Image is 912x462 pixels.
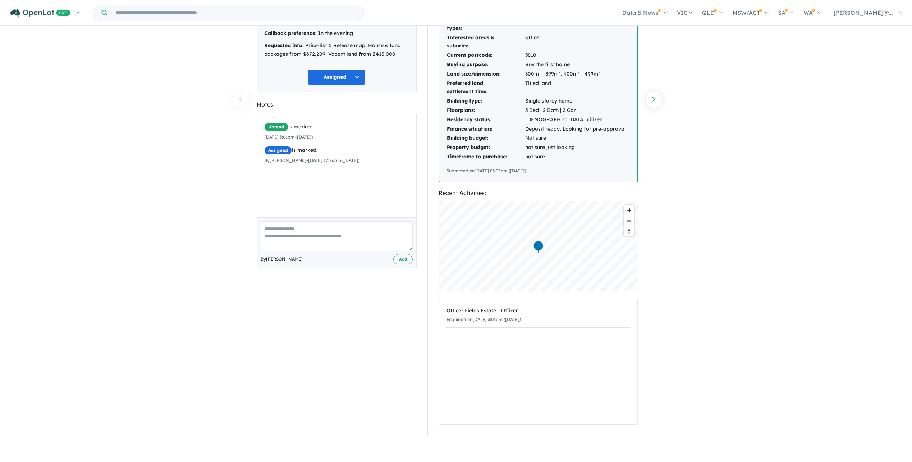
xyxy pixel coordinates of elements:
canvas: Map [439,201,638,291]
button: Zoom out [624,216,634,226]
td: Land size/dimension: [446,69,525,79]
a: Officer Fields Estate - OfficerEnquiried on[DATE] 3:01pm ([DATE]) [446,303,630,328]
td: Current postcode: [446,51,525,60]
div: Officer Fields Estate - Officer [446,307,630,315]
td: Floorplans: [446,106,525,115]
div: Submitted on [DATE] 03:05pm ([DATE]) [446,167,630,175]
input: Try estate name, suburb, builder or developer [109,5,362,21]
button: Zoom in [624,205,634,216]
td: [DEMOGRAPHIC_DATA] citizen [525,115,626,124]
td: Buying purpose: [446,60,525,69]
td: Deposit ready, Looking for pre-approval [525,124,626,134]
td: Titled land [525,79,626,97]
td: Timeframe to purchase: [446,152,525,162]
td: Interested areas & suburbs: [446,33,525,51]
div: Notes: [257,100,417,109]
td: Building budget: [446,133,525,143]
div: Price-list & Release map, House & land packages from $672,209, Vacant land from $415,000 [264,41,409,59]
button: Reset bearing to north [624,226,634,236]
small: [DATE] 3:01pm ([DATE]) [264,134,313,140]
td: Preferred land settlement time: [446,79,525,97]
td: Buy the first home [525,60,626,69]
strong: Callback preference: [264,30,317,36]
td: Finance situation: [446,124,525,134]
small: By [PERSON_NAME] - [DATE] 12:26pm ([DATE]) [264,158,359,163]
td: Building type: [446,96,525,106]
small: Enquiried on [DATE] 3:01pm ([DATE]) [446,317,521,322]
td: 3 Bed | 2 Bath | 2 Car [525,106,626,115]
td: 3810 [525,51,626,60]
td: Not sure [525,133,626,143]
img: Openlot PRO Logo White [10,9,70,18]
td: 300m² - 399m², 400m² - 499m² [525,69,626,79]
strong: Requested info: [264,42,304,49]
div: is marked. [264,123,414,131]
div: In the evening [264,29,409,38]
span: By [PERSON_NAME] [261,255,303,263]
button: Add [393,254,413,264]
span: Assigned [264,146,292,155]
span: Zoom out [624,216,634,226]
td: Property budget: [446,143,525,152]
span: [PERSON_NAME]@... [834,9,893,16]
td: not sure just looking [525,143,626,152]
div: Recent Activities: [439,188,638,198]
span: Unread [264,123,288,131]
div: Map marker [533,240,544,253]
td: Single storey home [525,96,626,106]
td: officer [525,33,626,51]
td: not sure [525,152,626,162]
div: is marked. [264,146,414,155]
button: Assigned [308,69,365,85]
td: Residency status: [446,115,525,124]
